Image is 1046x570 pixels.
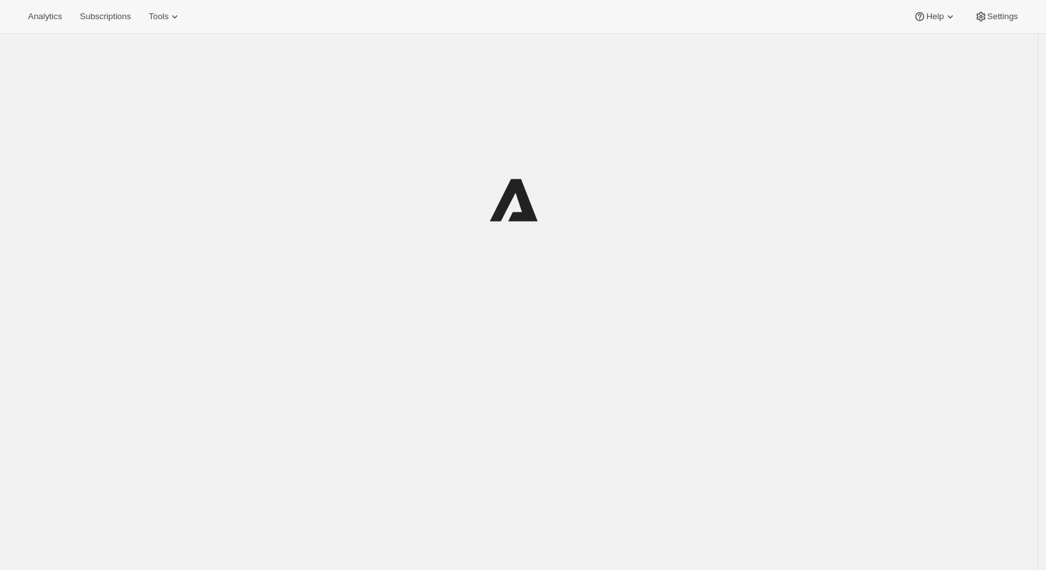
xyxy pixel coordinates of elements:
button: Help [906,8,964,26]
button: Tools [141,8,189,26]
span: Analytics [28,11,62,22]
button: Analytics [20,8,70,26]
span: Settings [987,11,1018,22]
button: Settings [967,8,1026,26]
button: Subscriptions [72,8,138,26]
span: Subscriptions [80,11,131,22]
span: Tools [149,11,168,22]
span: Help [926,11,943,22]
